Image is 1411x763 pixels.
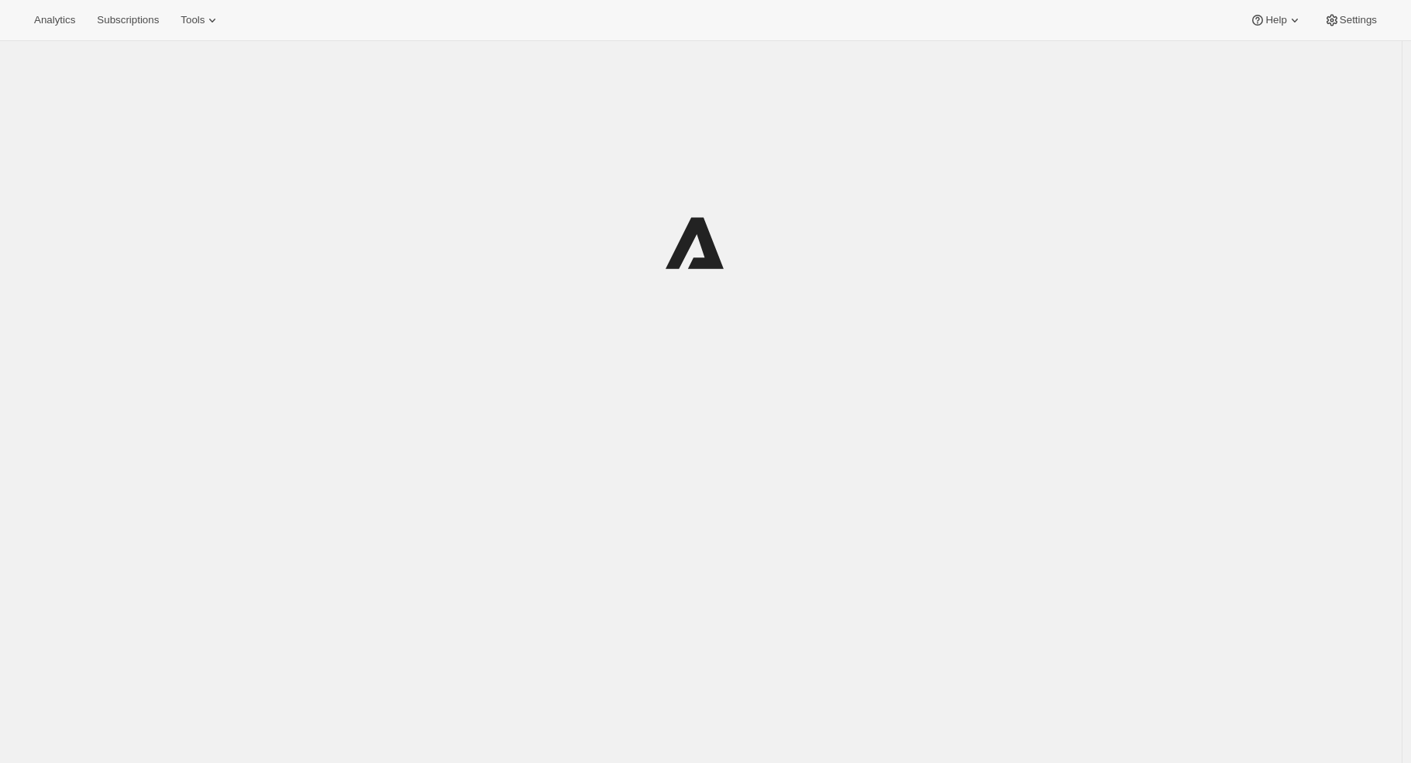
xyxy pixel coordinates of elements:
span: Help [1265,14,1286,26]
button: Help [1241,9,1311,31]
span: Analytics [34,14,75,26]
span: Tools [181,14,205,26]
button: Analytics [25,9,84,31]
button: Subscriptions [88,9,168,31]
span: Settings [1340,14,1377,26]
button: Tools [171,9,229,31]
button: Settings [1315,9,1386,31]
span: Subscriptions [97,14,159,26]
